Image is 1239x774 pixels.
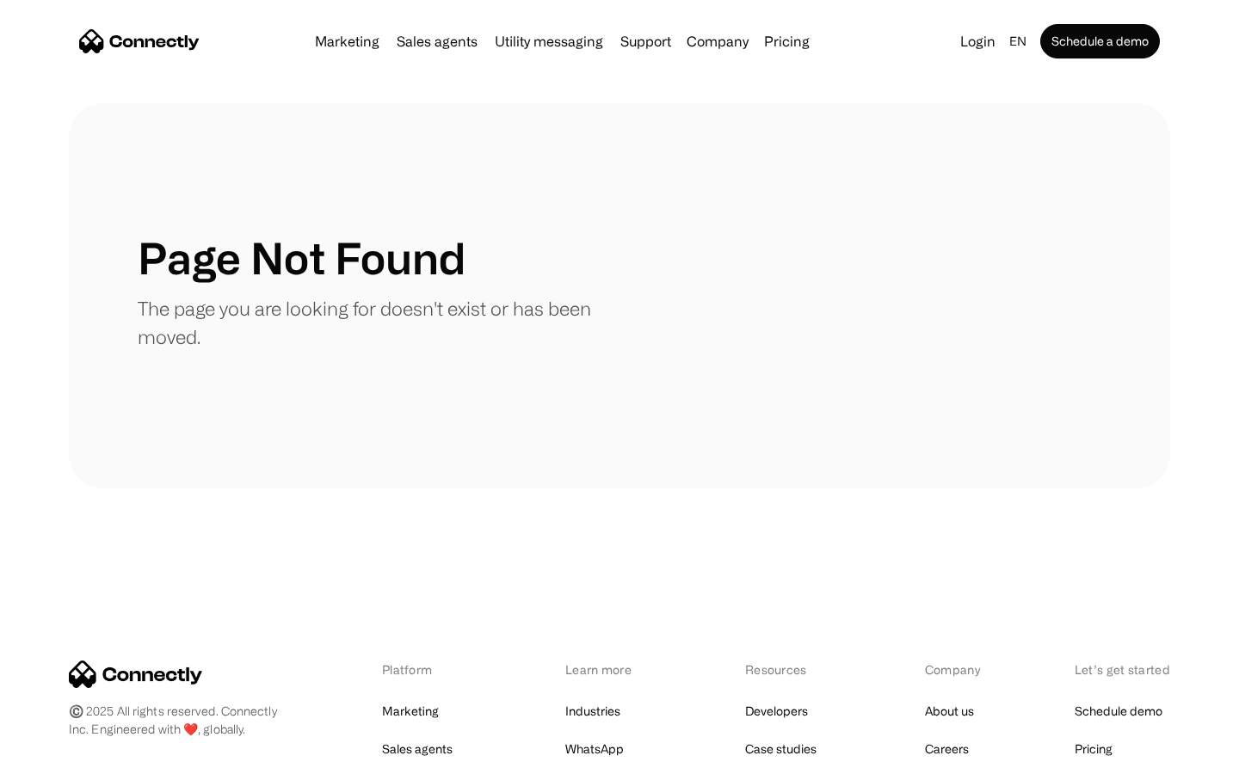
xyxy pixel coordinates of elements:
[34,744,103,768] ul: Language list
[308,34,386,48] a: Marketing
[138,232,465,284] h1: Page Not Found
[925,660,985,679] div: Company
[953,29,1002,53] a: Login
[488,34,610,48] a: Utility messaging
[17,742,103,768] aside: Language selected: English
[1075,660,1170,679] div: Let’s get started
[745,737,817,761] a: Case studies
[382,699,439,723] a: Marketing
[687,29,749,53] div: Company
[757,34,817,48] a: Pricing
[565,737,624,761] a: WhatsApp
[1009,29,1026,53] div: en
[1040,24,1160,58] a: Schedule a demo
[925,737,969,761] a: Careers
[745,660,835,679] div: Resources
[613,34,678,48] a: Support
[138,294,619,351] p: The page you are looking for doesn't exist or has been moved.
[382,660,476,679] div: Platform
[1075,737,1113,761] a: Pricing
[390,34,484,48] a: Sales agents
[1075,699,1162,723] a: Schedule demo
[925,699,974,723] a: About us
[565,699,620,723] a: Industries
[565,660,656,679] div: Learn more
[382,737,453,761] a: Sales agents
[745,699,808,723] a: Developers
